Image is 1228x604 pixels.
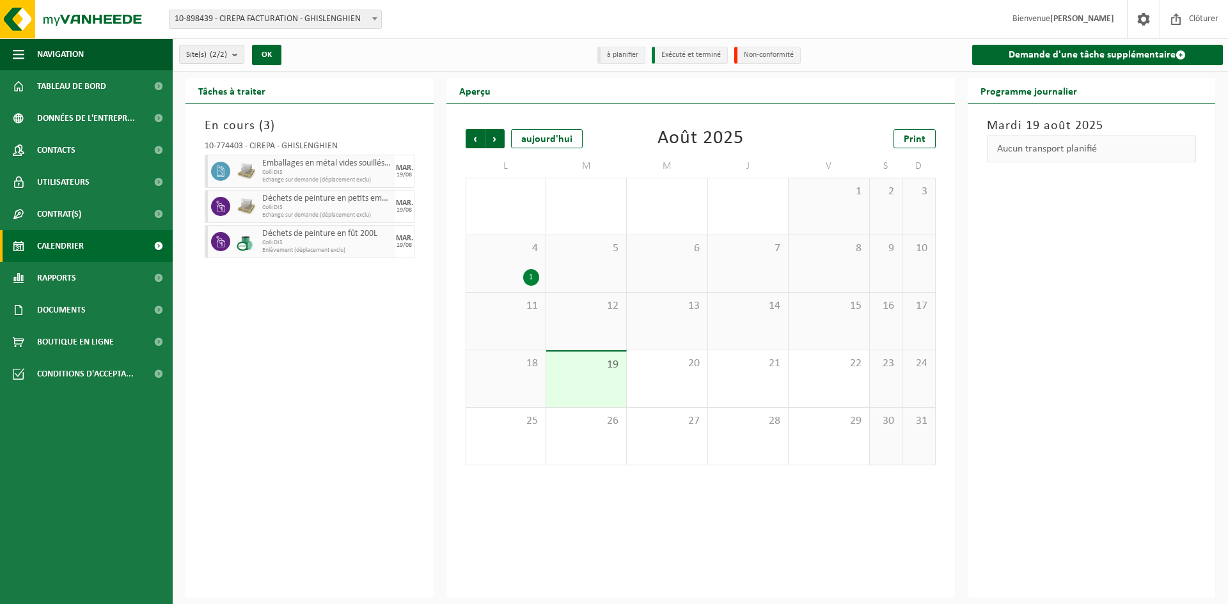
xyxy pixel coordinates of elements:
span: 24 [909,357,928,371]
span: 15 [795,299,862,313]
div: 10-774403 - CIREPA - GHISLENGHIEN [205,142,414,155]
span: 21 [714,357,782,371]
h2: Programme journalier [968,78,1090,103]
span: 6 [633,242,700,256]
div: MAR. [396,235,413,242]
img: PB-OT-0200-CU [237,232,256,251]
span: Colli DIS [262,169,392,176]
td: M [546,155,627,178]
td: L [466,155,546,178]
span: Echange sur demande (déplacement exclu) [262,176,392,184]
div: 19/08 [397,172,412,178]
span: 13 [633,299,700,313]
span: 17 [909,299,928,313]
span: Calendrier [37,230,84,262]
span: 28 [714,414,782,428]
count: (2/2) [210,50,227,59]
a: Demande d'une tâche supplémentaire [972,45,1224,65]
h2: Tâches à traiter [185,78,278,103]
button: OK [252,45,281,65]
span: 10-898439 - CIREPA FACTURATION - GHISLENGHIEN [169,10,381,28]
li: Exécuté et terminé [652,47,728,64]
strong: [PERSON_NAME] [1050,14,1114,24]
span: 14 [714,299,782,313]
span: 1 [795,185,862,199]
h3: En cours ( ) [205,116,414,136]
h3: Mardi 19 août 2025 [987,116,1197,136]
img: LP-PA-00000-WDN-11 [237,162,256,181]
span: Documents [37,294,86,326]
div: MAR. [396,164,413,172]
div: 1 [523,269,539,286]
span: Utilisateurs [37,166,90,198]
div: 19/08 [397,242,412,249]
li: Non-conformité [734,47,801,64]
div: Août 2025 [657,129,744,148]
span: Boutique en ligne [37,326,114,358]
td: J [708,155,789,178]
span: 25 [473,414,539,428]
span: Print [904,134,925,144]
li: à planifier [597,47,645,64]
span: 10-898439 - CIREPA FACTURATION - GHISLENGHIEN [169,10,382,29]
span: Site(s) [186,45,227,65]
span: Déchets de peinture en petits emballages [262,194,392,204]
span: Enlèvement (déplacement exclu) [262,247,392,254]
td: V [789,155,869,178]
span: 27 [633,414,700,428]
span: Données de l'entrepr... [37,102,135,134]
span: 18 [473,357,539,371]
span: Navigation [37,38,84,70]
span: 7 [714,242,782,256]
span: 23 [876,357,895,371]
span: Conditions d'accepta... [37,358,134,390]
span: 3 [909,185,928,199]
span: 16 [876,299,895,313]
span: Suivant [485,129,505,148]
span: 12 [553,299,620,313]
span: 3 [264,120,271,132]
img: LP-PA-00000-WDN-11 [237,197,256,216]
span: 31 [909,414,928,428]
span: Précédent [466,129,485,148]
div: aujourd'hui [511,129,583,148]
span: Echange sur demande (déplacement exclu) [262,212,392,219]
span: Tableau de bord [37,70,106,102]
span: Rapports [37,262,76,294]
span: 26 [553,414,620,428]
span: 8 [795,242,862,256]
span: Colli DIS [262,239,392,247]
a: Print [893,129,936,148]
td: D [902,155,935,178]
span: 4 [473,242,539,256]
div: Aucun transport planifié [987,136,1197,162]
span: Contrat(s) [37,198,81,230]
span: 9 [876,242,895,256]
span: 29 [795,414,862,428]
span: 30 [876,414,895,428]
span: Contacts [37,134,75,166]
span: 2 [876,185,895,199]
span: Emballages en métal vides souillés par des substances dangereuses [262,159,392,169]
td: S [870,155,902,178]
span: 11 [473,299,539,313]
span: 5 [553,242,620,256]
div: MAR. [396,199,413,207]
span: 22 [795,357,862,371]
button: Site(s)(2/2) [179,45,244,64]
span: 10 [909,242,928,256]
span: Déchets de peinture en fût 200L [262,229,392,239]
h2: Aperçu [446,78,503,103]
span: 20 [633,357,700,371]
span: 19 [553,358,620,372]
td: M [627,155,707,178]
div: 19/08 [397,207,412,213]
span: Colli DIS [262,204,392,212]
